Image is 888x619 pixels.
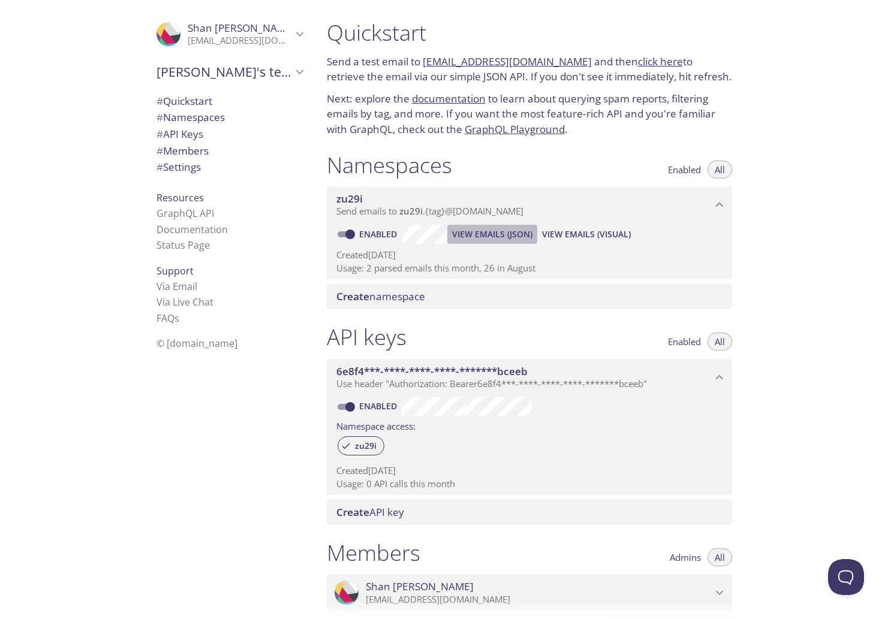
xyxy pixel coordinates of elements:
p: Usage: 2 parsed emails this month, 26 in August [336,262,723,274]
span: namespace [336,289,425,303]
label: Namespace access: [336,416,416,434]
div: Namespaces [147,109,312,126]
div: zu29i namespace [327,186,732,224]
a: click here [638,55,683,68]
a: FAQ [156,312,179,325]
span: zu29i [348,440,384,451]
span: Shan [PERSON_NAME] [366,580,474,593]
span: View Emails (Visual) [542,227,631,241]
a: Via Live Chat [156,295,213,309]
button: Enabled [661,161,708,179]
a: GraphQL API [156,207,214,220]
h1: Namespaces [327,152,452,179]
span: [PERSON_NAME]'s team [156,64,292,80]
div: Shan Jiang [327,574,732,611]
button: All [708,161,732,179]
span: Quickstart [156,94,212,108]
span: Settings [156,160,201,174]
a: [EMAIL_ADDRESS][DOMAIN_NAME] [423,55,592,68]
button: Admins [663,548,708,566]
button: View Emails (JSON) [447,225,537,244]
span: Members [156,144,209,158]
span: Support [156,264,194,277]
span: zu29i [399,205,423,217]
div: Create API Key [327,500,732,525]
span: # [156,144,163,158]
iframe: Help Scout Beacon - Open [828,559,864,595]
h1: Quickstart [327,19,732,46]
div: Create namespace [327,284,732,309]
p: Send a test email to and then to retrieve the email via our simple JSON API. If you don't see it ... [327,54,732,84]
p: [EMAIL_ADDRESS][DOMAIN_NAME] [366,594,712,606]
span: View Emails (JSON) [452,227,532,241]
a: GraphQL Playground [465,122,565,136]
span: Send emails to . {tag} @[DOMAIN_NAME] [336,205,523,217]
span: # [156,110,163,124]
a: Enabled [357,400,402,412]
button: All [708,548,732,566]
p: Next: explore the to learn about querying spam reports, filtering emails by tag, and more. If you... [327,91,732,137]
button: Enabled [661,333,708,351]
div: Shan's team [147,56,312,87]
span: © [DOMAIN_NAME] [156,337,237,350]
span: Shan [PERSON_NAME] [188,21,296,35]
h1: Members [327,539,420,566]
span: Create [336,289,369,303]
p: Created [DATE] [336,464,723,477]
div: API Keys [147,126,312,143]
span: # [156,160,163,174]
div: Shan Jiang [147,14,312,54]
div: zu29i [338,436,384,455]
span: Resources [156,191,204,204]
h1: API keys [327,324,407,351]
a: Via Email [156,280,197,293]
span: API key [336,505,404,519]
span: API Keys [156,127,203,141]
a: documentation [412,92,486,105]
span: Create [336,505,369,519]
div: Quickstart [147,93,312,110]
button: All [708,333,732,351]
div: Members [147,143,312,159]
span: s [174,312,179,325]
p: Usage: 0 API calls this month [336,478,723,490]
a: Enabled [357,228,402,240]
a: Status Page [156,238,210,252]
span: # [156,127,163,141]
p: Created [DATE] [336,249,723,261]
button: View Emails (Visual) [537,225,636,244]
p: [EMAIL_ADDRESS][DOMAIN_NAME] [188,35,292,47]
span: zu29i [336,192,363,206]
a: Documentation [156,223,228,236]
span: # [156,94,163,108]
div: Team Settings [147,159,312,176]
span: Namespaces [156,110,225,124]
